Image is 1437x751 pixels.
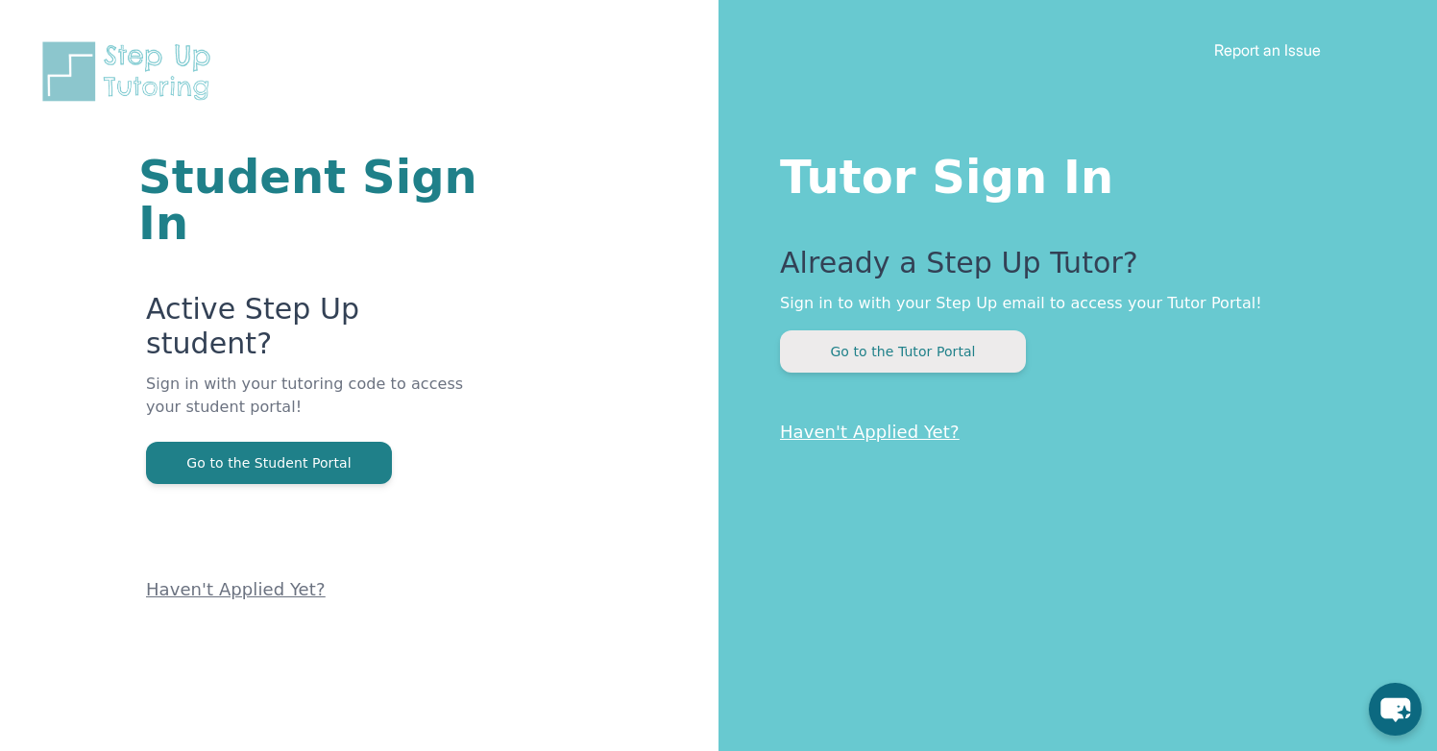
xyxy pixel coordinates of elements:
[780,422,960,442] a: Haven't Applied Yet?
[146,453,392,472] a: Go to the Student Portal
[780,146,1360,200] h1: Tutor Sign In
[138,154,488,246] h1: Student Sign In
[1369,683,1422,736] button: chat-button
[146,292,488,373] p: Active Step Up student?
[780,292,1360,315] p: Sign in to with your Step Up email to access your Tutor Portal!
[146,442,392,484] button: Go to the Student Portal
[1214,40,1321,60] a: Report an Issue
[38,38,223,105] img: Step Up Tutoring horizontal logo
[146,373,488,442] p: Sign in with your tutoring code to access your student portal!
[146,579,326,599] a: Haven't Applied Yet?
[780,330,1026,373] button: Go to the Tutor Portal
[780,342,1026,360] a: Go to the Tutor Portal
[780,246,1360,292] p: Already a Step Up Tutor?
